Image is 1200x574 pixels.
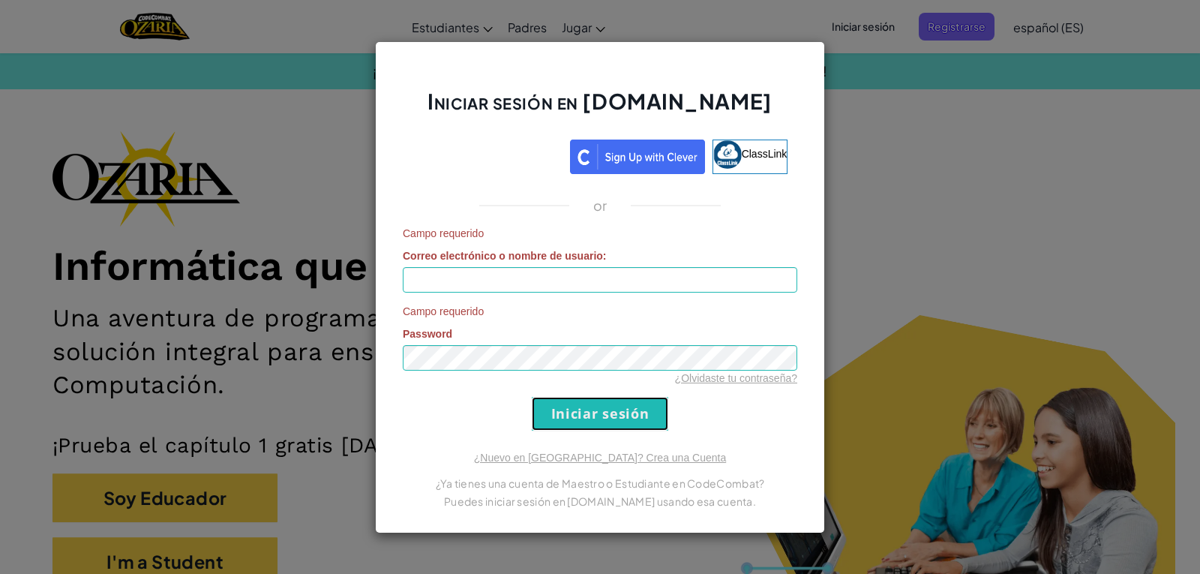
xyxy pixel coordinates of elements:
a: ¿Olvidaste tu contraseña? [675,372,797,384]
span: Correo electrónico o nombre de usuario [403,250,603,262]
a: ¿Nuevo en [GEOGRAPHIC_DATA]? Crea una Cuenta [474,452,726,464]
p: ¿Ya tienes una cuenta de Maestro o Estudiante en CodeCombat? [403,474,797,492]
iframe: Botón de Acceder con Google [405,138,570,171]
span: Password [403,328,452,340]
img: classlink-logo-small.png [713,140,742,169]
p: or [593,197,607,215]
span: ClassLink [742,147,787,159]
p: Puedes iniciar sesión en [DOMAIN_NAME] usando esa cuenta. [403,492,797,510]
input: Iniciar sesión [532,397,668,431]
label: : [403,248,607,263]
img: clever_sso_button@2x.png [570,140,705,174]
span: Campo requerido [403,226,797,241]
h2: Iniciar sesión en [DOMAIN_NAME] [403,87,797,131]
span: Campo requerido [403,304,797,319]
